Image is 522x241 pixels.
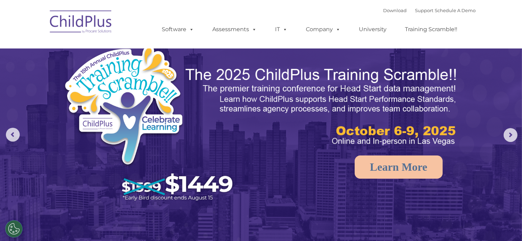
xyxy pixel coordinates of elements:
a: Download [383,8,407,13]
a: Learn More [355,155,443,179]
a: Training Scramble!! [398,23,465,36]
a: IT [268,23,295,36]
button: Cookies Settings [5,220,23,238]
font: | [383,8,476,13]
a: Schedule A Demo [435,8,476,13]
span: Last name [96,46,117,51]
a: Company [299,23,348,36]
img: ChildPlus by Procare Solutions [46,6,116,40]
a: University [352,23,394,36]
a: Assessments [206,23,264,36]
a: Software [155,23,201,36]
a: Support [415,8,434,13]
span: Phone number [96,74,126,79]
